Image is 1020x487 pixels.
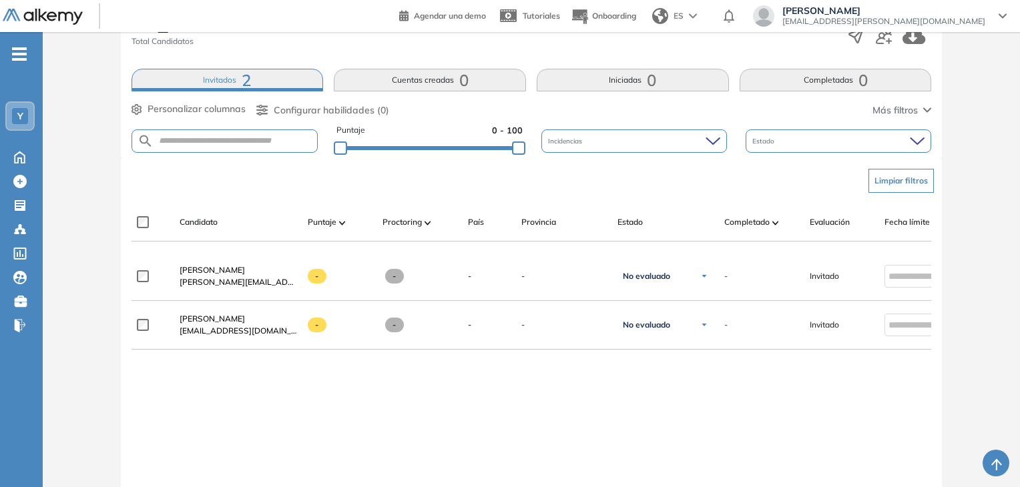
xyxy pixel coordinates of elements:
[724,216,770,228] span: Completado
[468,216,484,228] span: País
[700,272,708,280] img: Ícono de flecha
[884,216,930,228] span: Fecha límite
[339,221,346,225] img: [missing "en.ARROW_ALT" translation]
[385,318,405,332] span: -
[541,129,727,153] div: Incidencias
[521,270,607,282] span: -
[740,69,932,91] button: Completadas0
[336,124,365,137] span: Puntaje
[700,321,708,329] img: Ícono de flecha
[148,102,246,116] span: Personalizar columnas
[752,136,777,146] span: Estado
[180,313,297,325] a: [PERSON_NAME]
[308,318,327,332] span: -
[868,169,934,193] button: Limpiar filtros
[674,10,684,22] span: ES
[3,9,83,25] img: Logo
[772,221,779,225] img: [missing "en.ARROW_ALT" translation]
[782,16,985,27] span: [EMAIL_ADDRESS][PERSON_NAME][DOMAIN_NAME]
[548,136,585,146] span: Incidencias
[399,7,486,23] a: Agendar una demo
[17,111,23,121] span: Y
[308,269,327,284] span: -
[592,11,636,21] span: Onboarding
[521,216,556,228] span: Provincia
[689,13,697,19] img: arrow
[571,2,636,31] button: Onboarding
[623,320,670,330] span: No evaluado
[746,129,931,153] div: Estado
[180,265,245,275] span: [PERSON_NAME]
[810,216,850,228] span: Evaluación
[492,124,523,137] span: 0 - 100
[132,69,324,91] button: Invitados2
[872,103,931,117] button: Más filtros
[180,264,297,276] a: [PERSON_NAME]
[180,216,218,228] span: Candidato
[414,11,486,21] span: Agendar una demo
[782,5,985,16] span: [PERSON_NAME]
[308,216,336,228] span: Puntaje
[274,103,389,117] span: Configurar habilidades (0)
[334,69,526,91] button: Cuentas creadas0
[810,319,839,331] span: Invitado
[521,319,607,331] span: -
[724,319,728,331] span: -
[180,276,297,288] span: [PERSON_NAME][EMAIL_ADDRESS][PERSON_NAME][DOMAIN_NAME]
[810,270,839,282] span: Invitado
[382,216,422,228] span: Proctoring
[652,8,668,24] img: world
[385,269,405,284] span: -
[872,103,918,117] span: Más filtros
[468,319,471,331] span: -
[724,270,728,282] span: -
[256,103,389,117] button: Configurar habilidades (0)
[132,102,246,116] button: Personalizar columnas
[468,270,471,282] span: -
[12,53,27,55] i: -
[537,69,729,91] button: Iniciadas0
[138,133,154,149] img: SEARCH_ALT
[523,11,560,21] span: Tutoriales
[623,271,670,282] span: No evaluado
[425,221,431,225] img: [missing "en.ARROW_ALT" translation]
[617,216,643,228] span: Estado
[180,314,245,324] span: [PERSON_NAME]
[180,325,297,337] span: [EMAIL_ADDRESS][DOMAIN_NAME]
[132,35,194,47] span: Total Candidatos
